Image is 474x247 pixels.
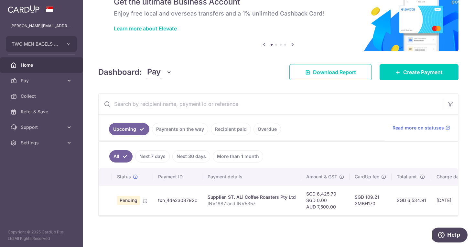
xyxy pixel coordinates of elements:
[152,123,208,135] a: Payments on the way
[147,66,172,78] button: Pay
[117,196,140,205] span: Pending
[211,123,251,135] a: Recipient paid
[393,125,450,131] a: Read more on statuses
[153,168,202,185] th: Payment ID
[98,66,142,78] h4: Dashboard:
[172,150,210,163] a: Next 30 days
[109,123,149,135] a: Upcoming
[355,174,379,180] span: CardUp fee
[21,77,63,84] span: Pay
[208,200,296,207] p: INV1887 and INV5357
[301,185,350,215] td: SGD 6,425.70 SGD 0.00 AUD 7,500.00
[213,150,263,163] a: More than 1 month
[21,62,63,68] span: Home
[313,68,356,76] span: Download Report
[135,150,170,163] a: Next 7 days
[208,194,296,200] div: Supplier. ST. ALi Coffee Roasters Pty Ltd
[392,185,431,215] td: SGD 6,534.91
[432,228,468,244] iframe: Opens a widget where you can find more information
[380,64,458,80] a: Create Payment
[99,94,443,114] input: Search by recipient name, payment id or reference
[153,185,202,215] td: txn_4de2a08792c
[403,68,443,76] span: Create Payment
[117,174,131,180] span: Status
[436,174,463,180] span: Charge date
[10,23,72,29] p: [PERSON_NAME][EMAIL_ADDRESS][DOMAIN_NAME]
[109,150,133,163] a: All
[306,174,337,180] span: Amount & GST
[6,36,77,52] button: TWO MEN BAGELS (NOVENA) PTE. LTD.
[397,174,418,180] span: Total amt.
[147,66,161,78] span: Pay
[393,125,444,131] span: Read more on statuses
[114,25,177,32] a: Learn more about Elevate
[21,93,63,99] span: Collect
[202,168,301,185] th: Payment details
[8,5,39,13] img: CardUp
[21,124,63,130] span: Support
[21,140,63,146] span: Settings
[253,123,281,135] a: Overdue
[289,64,372,80] a: Download Report
[350,185,392,215] td: SGD 109.21 2MBH170
[114,10,443,17] h6: Enjoy free local and overseas transfers and a 1% unlimited Cashback Card!
[12,41,59,47] span: TWO MEN BAGELS (NOVENA) PTE. LTD.
[21,108,63,115] span: Refer & Save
